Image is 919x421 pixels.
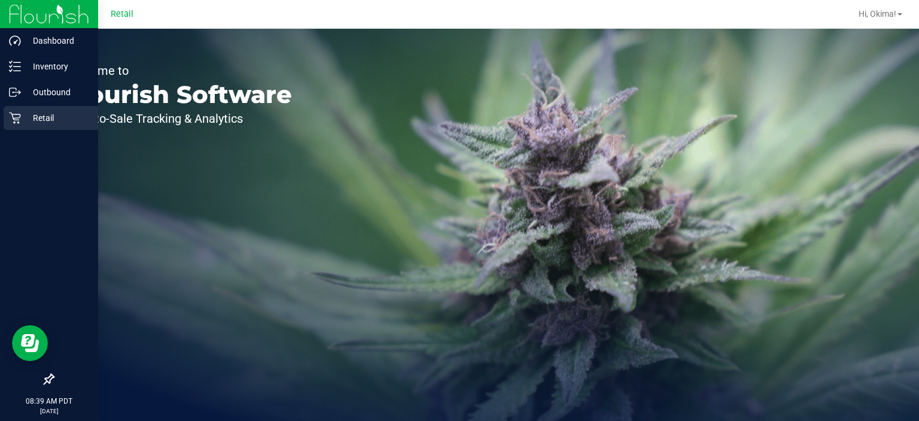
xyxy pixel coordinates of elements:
[111,9,133,19] span: Retail
[9,86,21,98] inline-svg: Outbound
[9,112,21,124] inline-svg: Retail
[65,65,292,77] p: Welcome to
[65,83,292,107] p: Flourish Software
[21,111,93,125] p: Retail
[859,9,896,19] span: Hi, Okima!
[5,407,93,416] p: [DATE]
[21,59,93,74] p: Inventory
[9,60,21,72] inline-svg: Inventory
[5,396,93,407] p: 08:39 AM PDT
[21,34,93,48] p: Dashboard
[65,113,292,125] p: Seed-to-Sale Tracking & Analytics
[21,85,93,99] p: Outbound
[12,325,48,361] iframe: Resource center
[9,35,21,47] inline-svg: Dashboard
